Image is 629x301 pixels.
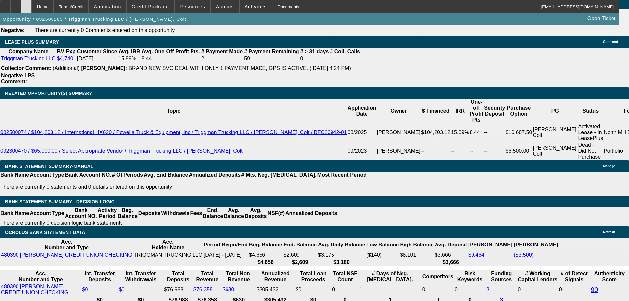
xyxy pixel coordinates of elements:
[435,259,467,266] th: $3,666
[203,239,248,251] th: Period Begin/End
[505,99,532,123] th: Purchase Option
[318,252,366,258] td: $3,175
[180,4,205,9] span: Resources
[112,172,143,178] th: # Of Periods
[377,142,421,160] td: [PERSON_NAME]
[400,252,434,258] td: $8,101
[77,56,118,62] td: [DATE]
[283,259,317,266] th: $2,609
[585,13,618,24] a: Open Ticket
[532,99,578,123] th: PG
[29,172,65,178] th: Account Type
[347,142,376,160] td: 09/2023
[295,283,331,296] td: $0
[267,207,285,220] th: NSF(#)
[256,270,295,283] th: Annualized Revenue
[216,4,234,9] span: Actions
[249,239,282,251] th: Beg. Balance
[164,270,192,283] th: Total Deposits
[222,270,256,283] th: Total Non-Revenue
[421,123,451,142] td: $104,203.12
[57,56,73,61] a: $4,740
[366,252,399,258] td: ($140)
[257,287,295,293] div: $305,432
[201,56,243,62] td: 2
[244,207,267,220] th: Avg. Deposits
[193,287,213,292] a: $76,358
[578,123,603,142] td: Activated Lease - In LeasePlus
[518,287,521,292] span: 0
[317,172,367,178] th: Most Recent Period
[133,252,203,258] td: TRIGGMAN TRUCKING LLC
[5,230,85,235] span: OCROLUS BANK STATEMENT DATA
[532,123,578,142] td: [PERSON_NAME], Colt
[532,142,578,160] td: [PERSON_NAME], Colt
[193,270,222,283] th: Total Revenue
[240,0,272,13] button: Activities
[1,27,25,33] b: Negative:
[469,99,484,123] th: One-off Profit Pts
[435,252,467,258] td: $3,666
[359,283,421,296] td: 1
[249,259,282,266] th: $4,656
[422,270,454,283] th: Competitors
[5,91,92,96] span: RELATED OPPORTUNITY(S) SUMMARY
[318,239,366,251] th: Avg. Daily Balance
[451,123,469,142] td: 15.89%
[559,270,590,283] th: # of Detect Signals
[283,239,317,251] th: End. Balance
[469,142,484,160] td: --
[89,0,126,13] button: Application
[1,56,56,61] a: Triggman Trucking LLC
[347,99,376,123] th: Application Date
[454,283,485,296] td: 0
[283,252,317,258] td: $2,609
[119,270,163,283] th: Int. Transfer Withdrawals
[175,0,210,13] button: Resources
[468,239,513,251] th: [PERSON_NAME]
[117,207,138,220] th: Beg. Balance
[377,99,421,123] th: Owner
[81,65,127,71] b: [PERSON_NAME]:
[201,49,243,54] b: # Payment Made
[0,130,347,135] a: 082500074 / $104,203.12 / International HX620 / Powells Truck & Equipment, Inc / Triggman Truckin...
[142,49,200,54] b: Avg. One-Off Ptofit Pts.
[65,172,112,178] th: Bank Account NO.
[29,207,65,220] th: Account Type
[295,270,331,283] th: Total Loan Proceeds
[435,239,467,251] th: Avg. Deposit
[603,230,615,234] span: Refresh
[422,283,454,296] td: 0
[3,17,186,22] span: Opportunity / 092500289 / Triggman Trucking LLC / [PERSON_NAME], Colt
[578,142,603,160] td: Dead - Did Not Purchase
[202,207,223,220] th: End. Balance
[591,286,598,293] a: 90
[94,4,121,9] span: Application
[132,4,169,9] span: Credit Package
[603,40,618,44] span: Comment
[513,239,558,251] th: [PERSON_NAME]
[128,65,351,71] span: BRAND NEW SVC DEAL WITH ONLY 1 PAYMENT MADE, GPS IS ACTIVE. ([DATE] 4:24 PM)
[0,184,367,190] p: There are currently 0 statements and 0 details entered on this opportunity
[578,99,603,123] th: Status
[141,56,200,62] td: 8.44
[347,123,376,142] td: 08/2025
[211,0,239,13] button: Actions
[486,270,517,283] th: Funding Sources
[359,270,421,283] th: # Days of Neg. [MEDICAL_DATA].
[203,252,248,258] td: [DATE] - [DATE]
[119,49,140,54] b: Avg. IRR
[300,49,329,54] b: # > 31 days
[5,39,59,45] span: LEASE PLUS SUMMARY
[484,99,505,123] th: Security Deposit
[421,142,451,160] td: --
[5,199,115,204] span: Bank Statement Summary - Decision Logic
[505,123,532,142] td: $10,687.50
[244,49,299,54] b: # Payment Remaining
[223,287,234,292] a: $630
[119,287,125,292] a: $0
[332,270,358,283] th: Sum of the Total NSF Count and Total Overdraft Fee Count from Ocrolus
[590,270,628,283] th: Authenticity Score
[1,284,68,295] a: 480390 [PERSON_NAME] CREDIT UNION CHECKING
[300,56,329,62] td: 0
